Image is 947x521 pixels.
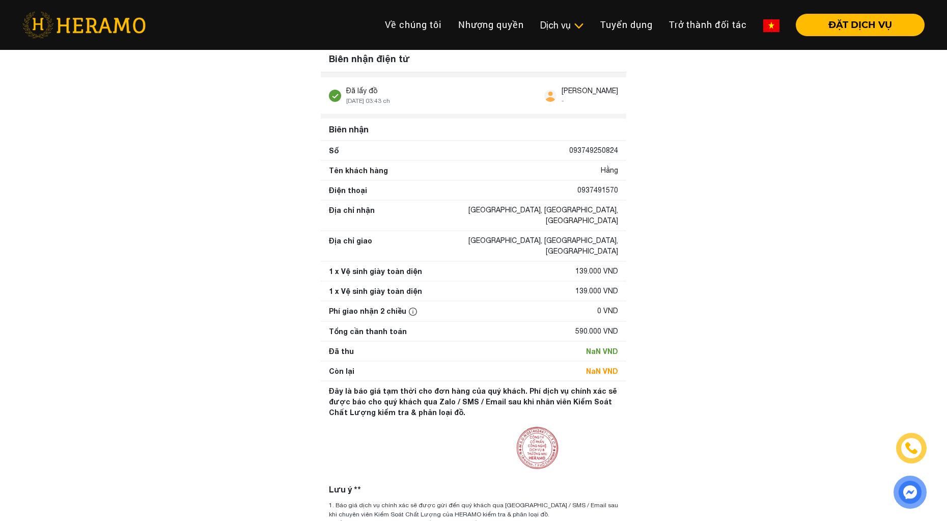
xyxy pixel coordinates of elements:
[346,97,390,104] span: [DATE] 03:43 ch
[377,14,450,36] a: Về chúng tôi
[573,21,584,31] img: subToggleIcon
[329,205,375,226] div: Địa chỉ nhận
[321,46,626,72] div: Biên nhận điện tử
[329,386,618,418] div: Đây là báo giá tạm thời cho đơn hàng của quý khách. Phí dịch vụ chính xác sẽ được báo cho quý khá...
[450,14,532,36] a: Nhượng quyền
[346,86,390,96] div: Đã lấy đồ
[325,119,622,140] div: Biên nhận
[329,326,407,337] div: Tổng cần thanh toán
[329,286,422,296] div: 1 x Vệ sinh giày toàn diện
[329,185,367,196] div: Điện thoại
[577,185,618,196] div: 0937491570
[586,366,618,376] div: NaN VND
[586,346,618,357] div: NaN VND
[329,235,372,257] div: Địa chỉ giao
[575,266,618,277] div: 139.000 VND
[898,434,925,462] a: phone-icon
[562,97,564,104] span: -
[569,145,618,156] div: 093749250824
[329,306,420,317] div: Phí giao nhận 2 chiều
[415,235,618,257] div: [GEOGRAPHIC_DATA], [GEOGRAPHIC_DATA], [GEOGRAPHIC_DATA]
[788,20,925,30] a: ĐẶT DỊCH VỤ
[329,266,422,277] div: 1 x Vệ sinh giày toàn diện
[661,14,755,36] a: Trở thành đối tác
[329,501,618,519] div: 1. Báo giá dịch vụ chính xác sẽ được gửi đến quý khách qua [GEOGRAPHIC_DATA] / SMS / Email sau kh...
[329,165,388,176] div: Tên khách hàng
[409,308,417,316] img: info
[329,366,354,376] div: Còn lại
[906,443,917,454] img: phone-icon
[329,90,341,102] img: stick.svg
[575,326,618,337] div: 590.000 VND
[415,205,618,226] div: [GEOGRAPHIC_DATA], [GEOGRAPHIC_DATA], [GEOGRAPHIC_DATA]
[562,86,618,96] div: [PERSON_NAME]
[544,90,556,102] img: user.svg
[329,346,354,357] div: Đã thu
[329,145,339,156] div: Số
[592,14,661,36] a: Tuyển dụng
[540,18,584,32] div: Dịch vụ
[575,286,618,296] div: 139.000 VND
[510,422,563,475] img: seals.png
[763,19,779,32] img: vn-flag.png
[601,165,618,176] div: Hằng
[796,14,925,36] button: ĐẶT DỊCH VỤ
[597,306,618,317] div: 0 VND
[22,12,146,38] img: heramo-logo.png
